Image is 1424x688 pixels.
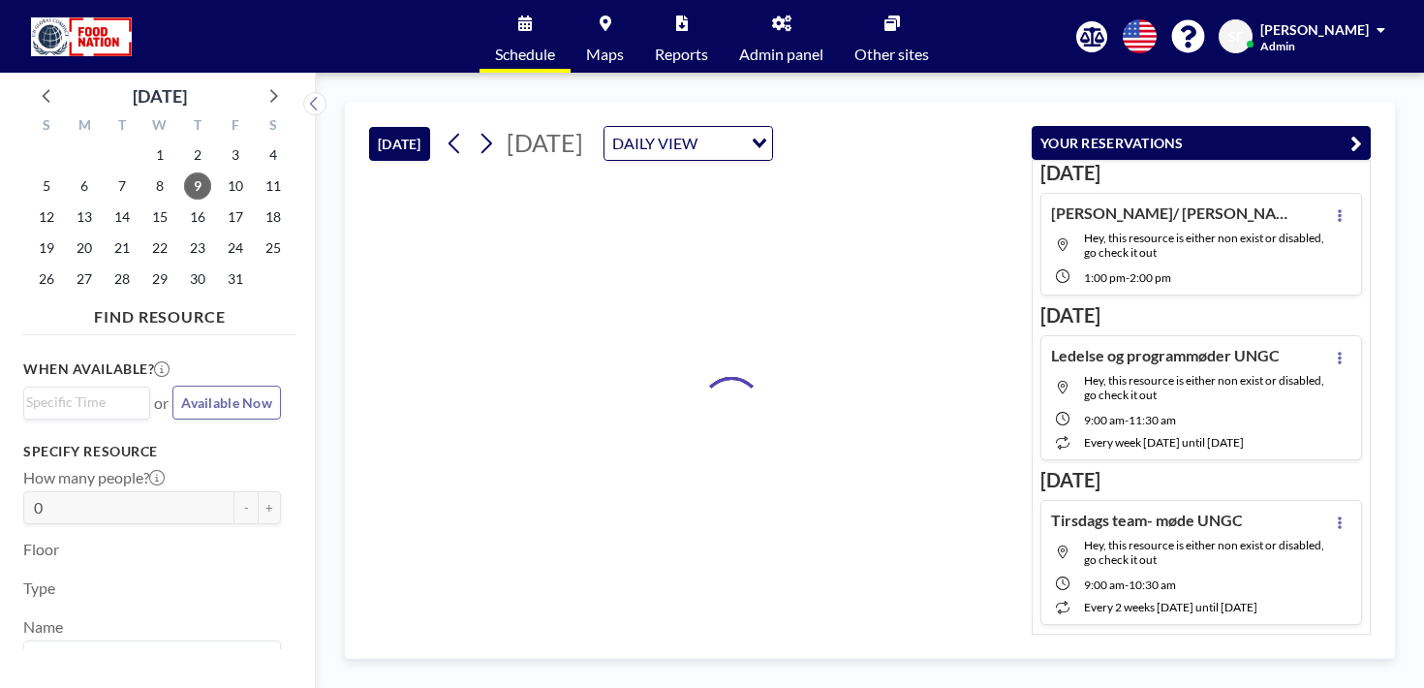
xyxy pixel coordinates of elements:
[71,172,98,200] span: Monday, October 6, 2025
[1260,21,1369,38] span: [PERSON_NAME]
[71,266,98,293] span: Monday, October 27, 2025
[1228,28,1244,46] span: SF
[23,299,296,327] h4: FIND RESOURCE
[23,540,59,559] label: Floor
[254,114,292,140] div: S
[260,141,287,169] span: Saturday, October 4, 2025
[184,235,211,262] span: Thursday, October 23, 2025
[33,235,60,262] span: Sunday, October 19, 2025
[26,645,269,671] input: Search for option
[71,203,98,231] span: Monday, October 13, 2025
[234,491,258,524] button: -
[23,468,165,487] label: How many people?
[260,172,287,200] span: Saturday, October 11, 2025
[1260,39,1295,53] span: Admin
[1126,270,1130,285] span: -
[1125,413,1129,427] span: -
[31,17,132,56] img: organization-logo
[1051,346,1280,365] h4: Ledelse og programmøder UNGC
[33,266,60,293] span: Sunday, October 26, 2025
[108,235,136,262] span: Tuesday, October 21, 2025
[1129,578,1176,592] span: 10:30 AM
[133,82,187,109] div: [DATE]
[146,172,173,200] span: Wednesday, October 8, 2025
[146,266,173,293] span: Wednesday, October 29, 2025
[1084,600,1257,614] span: every 2 weeks [DATE] until [DATE]
[33,172,60,200] span: Sunday, October 5, 2025
[24,388,149,417] div: Search for option
[104,114,141,140] div: T
[258,491,281,524] button: +
[222,172,249,200] span: Friday, October 10, 2025
[1125,578,1129,592] span: -
[108,203,136,231] span: Tuesday, October 14, 2025
[23,579,55,598] label: Type
[1040,303,1362,328] h3: [DATE]
[1032,126,1371,160] button: YOUR RESERVATIONS
[222,266,249,293] span: Friday, October 31, 2025
[222,203,249,231] span: Friday, October 17, 2025
[23,617,63,637] label: Name
[178,114,216,140] div: T
[260,203,287,231] span: Saturday, October 18, 2025
[586,47,624,62] span: Maps
[1130,270,1171,285] span: 2:00 PM
[507,128,583,157] span: [DATE]
[146,235,173,262] span: Wednesday, October 22, 2025
[26,391,139,413] input: Search for option
[184,266,211,293] span: Thursday, October 30, 2025
[1129,413,1176,427] span: 11:30 AM
[655,47,708,62] span: Reports
[181,394,272,411] span: Available Now
[1084,578,1125,592] span: 9:00 AM
[1040,633,1362,657] h3: [DATE]
[260,235,287,262] span: Saturday, October 25, 2025
[1084,270,1126,285] span: 1:00 PM
[739,47,823,62] span: Admin panel
[1084,231,1324,260] span: Hey, this resource is either non exist or disabled, go check it out
[1051,511,1243,530] h4: Tirsdags team- møde UNGC
[854,47,929,62] span: Other sites
[154,393,169,413] span: or
[172,386,281,420] button: Available Now
[108,172,136,200] span: Tuesday, October 7, 2025
[608,131,701,156] span: DAILY VIEW
[495,47,555,62] span: Schedule
[23,443,281,460] h3: Specify resource
[24,641,280,674] div: Search for option
[222,141,249,169] span: Friday, October 3, 2025
[146,141,173,169] span: Wednesday, October 1, 2025
[66,114,104,140] div: M
[146,203,173,231] span: Wednesday, October 15, 2025
[1084,538,1324,567] span: Hey, this resource is either non exist or disabled, go check it out
[141,114,179,140] div: W
[1084,373,1324,402] span: Hey, this resource is either non exist or disabled, go check it out
[1084,435,1244,450] span: every week [DATE] until [DATE]
[1084,413,1125,427] span: 9:00 AM
[71,235,98,262] span: Monday, October 20, 2025
[184,172,211,200] span: Thursday, October 9, 2025
[28,114,66,140] div: S
[33,203,60,231] span: Sunday, October 12, 2025
[1051,203,1293,223] h4: [PERSON_NAME]/ [PERSON_NAME]
[1040,161,1362,185] h3: [DATE]
[216,114,254,140] div: F
[1040,468,1362,492] h3: [DATE]
[604,127,772,160] div: Search for option
[184,141,211,169] span: Thursday, October 2, 2025
[703,131,740,156] input: Search for option
[369,127,430,161] button: [DATE]
[222,235,249,262] span: Friday, October 24, 2025
[184,203,211,231] span: Thursday, October 16, 2025
[108,266,136,293] span: Tuesday, October 28, 2025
